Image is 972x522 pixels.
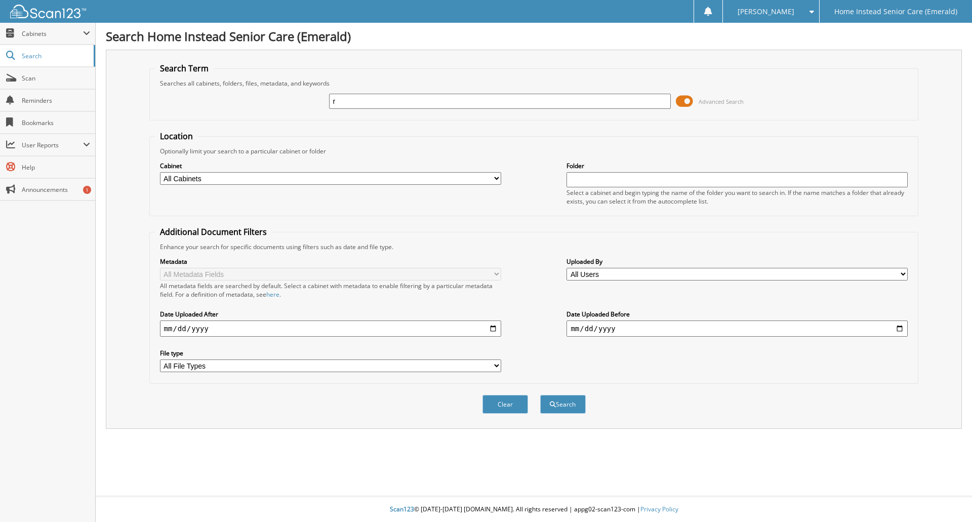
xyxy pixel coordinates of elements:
span: Announcements [22,185,90,194]
input: start [160,320,501,337]
div: Searches all cabinets, folders, files, metadata, and keywords [155,79,913,88]
label: Date Uploaded Before [566,310,908,318]
input: end [566,320,908,337]
div: Optionally limit your search to a particular cabinet or folder [155,147,913,155]
div: © [DATE]-[DATE] [DOMAIN_NAME]. All rights reserved | appg02-scan123-com | [96,497,972,522]
span: Bookmarks [22,118,90,127]
label: Folder [566,162,908,170]
span: Home Instead Senior Care (Emerald) [834,9,957,15]
span: Advanced Search [699,98,744,105]
img: scan123-logo-white.svg [10,5,86,18]
iframe: Chat Widget [921,473,972,522]
a: here [266,290,279,299]
span: Scan123 [390,505,414,513]
span: User Reports [22,141,83,149]
div: 1 [83,186,91,194]
span: Cabinets [22,29,83,38]
span: Search [22,52,89,60]
span: Scan [22,74,90,83]
span: [PERSON_NAME] [738,9,794,15]
div: Select a cabinet and begin typing the name of the folder you want to search in. If the name match... [566,188,908,206]
label: Metadata [160,257,501,266]
button: Search [540,395,586,414]
div: Enhance your search for specific documents using filters such as date and file type. [155,243,913,251]
label: Uploaded By [566,257,908,266]
span: Reminders [22,96,90,105]
legend: Search Term [155,63,214,74]
a: Privacy Policy [640,505,678,513]
button: Clear [482,395,528,414]
label: File type [160,349,501,357]
h1: Search Home Instead Senior Care (Emerald) [106,28,962,45]
label: Cabinet [160,162,501,170]
legend: Additional Document Filters [155,226,272,237]
legend: Location [155,131,198,142]
span: Help [22,163,90,172]
div: All metadata fields are searched by default. Select a cabinet with metadata to enable filtering b... [160,282,501,299]
label: Date Uploaded After [160,310,501,318]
